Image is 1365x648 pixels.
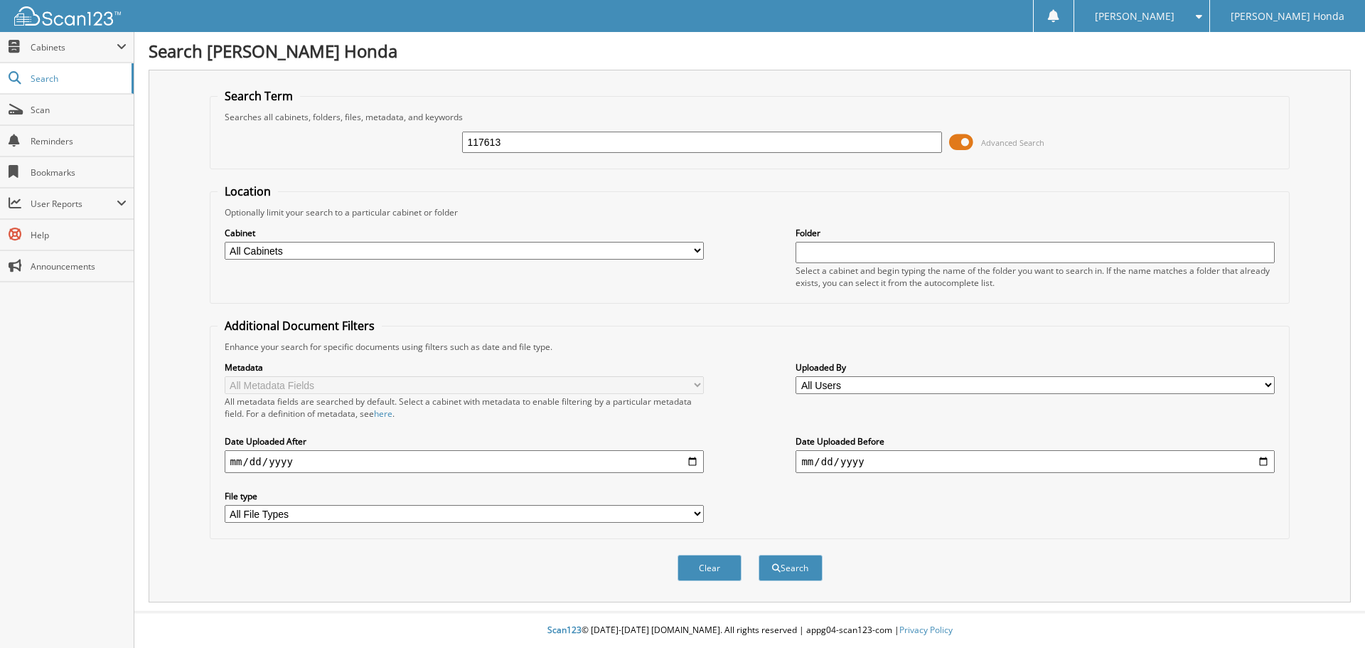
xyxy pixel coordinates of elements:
label: Date Uploaded After [225,435,704,447]
a: Privacy Policy [899,624,953,636]
span: Advanced Search [981,137,1044,148]
button: Clear [678,555,742,581]
div: Optionally limit your search to a particular cabinet or folder [218,206,1283,218]
span: User Reports [31,198,117,210]
div: Select a cabinet and begin typing the name of the folder you want to search in. If the name match... [796,265,1275,289]
a: here [374,408,392,420]
div: Enhance your search for specific documents using filters such as date and file type. [218,341,1283,353]
label: File type [225,490,704,502]
label: Date Uploaded Before [796,435,1275,447]
input: start [225,450,704,473]
button: Search [759,555,823,581]
label: Uploaded By [796,361,1275,373]
span: Announcements [31,260,127,272]
div: Searches all cabinets, folders, files, metadata, and keywords [218,111,1283,123]
img: scan123-logo-white.svg [14,6,121,26]
span: Bookmarks [31,166,127,179]
label: Folder [796,227,1275,239]
span: Scan123 [547,624,582,636]
div: All metadata fields are searched by default. Select a cabinet with metadata to enable filtering b... [225,395,704,420]
legend: Additional Document Filters [218,318,382,334]
span: Cabinets [31,41,117,53]
h1: Search [PERSON_NAME] Honda [149,39,1351,63]
span: Reminders [31,135,127,147]
span: Scan [31,104,127,116]
div: © [DATE]-[DATE] [DOMAIN_NAME]. All rights reserved | appg04-scan123-com | [134,613,1365,648]
span: [PERSON_NAME] Honda [1231,12,1344,21]
span: Help [31,229,127,241]
label: Metadata [225,361,704,373]
legend: Search Term [218,88,300,104]
legend: Location [218,184,278,199]
span: Search [31,73,124,85]
label: Cabinet [225,227,704,239]
iframe: Chat Widget [1294,580,1365,648]
span: [PERSON_NAME] [1095,12,1174,21]
input: end [796,450,1275,473]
